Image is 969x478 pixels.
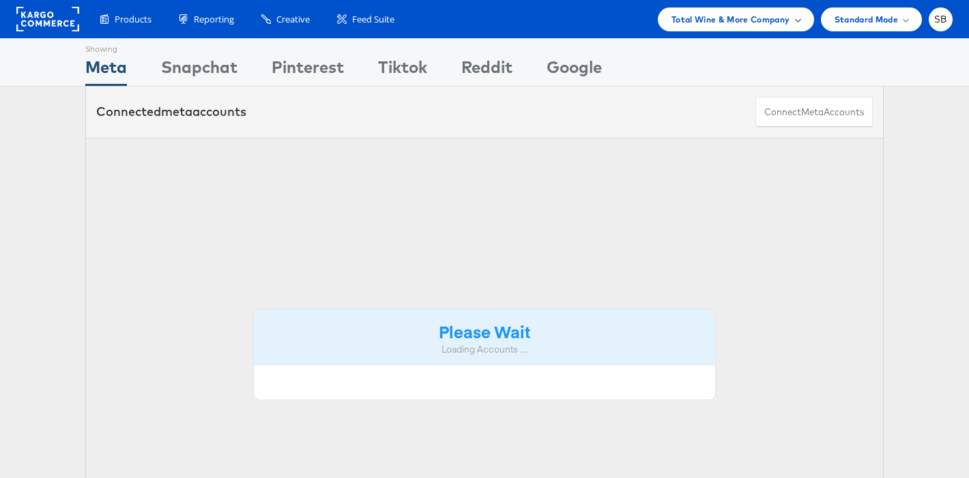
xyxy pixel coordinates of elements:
div: Reddit [461,55,512,86]
div: Connected accounts [96,103,246,121]
div: Loading Accounts .... [264,343,705,356]
div: Meta [85,55,127,86]
div: Pinterest [272,55,344,86]
strong: Please Wait [439,320,530,342]
button: ConnectmetaAccounts [755,97,873,128]
span: meta [161,104,192,119]
div: Tiktok [378,55,427,86]
div: Snapchat [161,55,237,86]
span: Feed Suite [352,13,394,26]
span: Reporting [194,13,234,26]
span: Products [115,13,151,26]
span: Standard Mode [835,12,898,27]
div: Google [547,55,602,86]
span: SB [934,15,947,24]
span: Creative [276,13,310,26]
span: meta [801,106,824,119]
span: Total Wine & More Company [671,12,790,27]
div: Showing [85,39,127,55]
